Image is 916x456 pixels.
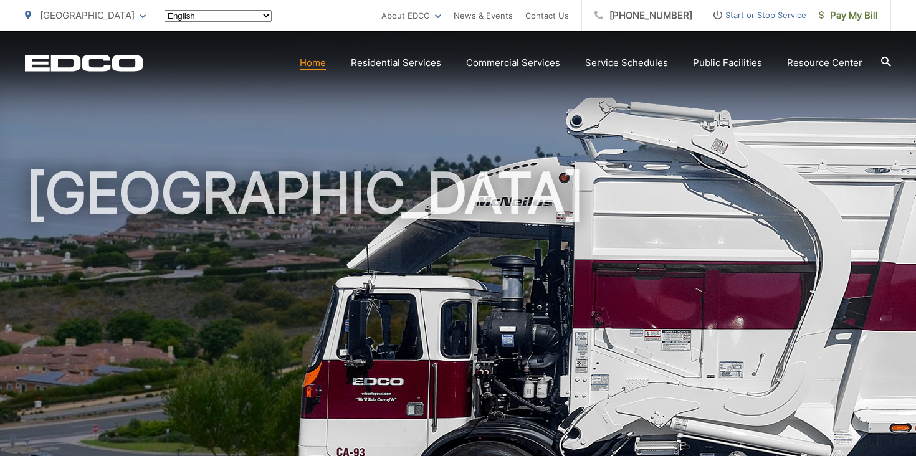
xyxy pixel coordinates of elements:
a: Residential Services [351,55,441,70]
a: News & Events [454,8,513,23]
a: Contact Us [525,8,569,23]
a: Commercial Services [466,55,560,70]
span: [GEOGRAPHIC_DATA] [40,9,135,21]
a: Service Schedules [585,55,668,70]
span: Pay My Bill [819,8,878,23]
a: About EDCO [381,8,441,23]
select: Select a language [165,10,272,22]
a: Public Facilities [693,55,762,70]
a: EDCD logo. Return to the homepage. [25,54,143,72]
a: Home [300,55,326,70]
a: Resource Center [787,55,862,70]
